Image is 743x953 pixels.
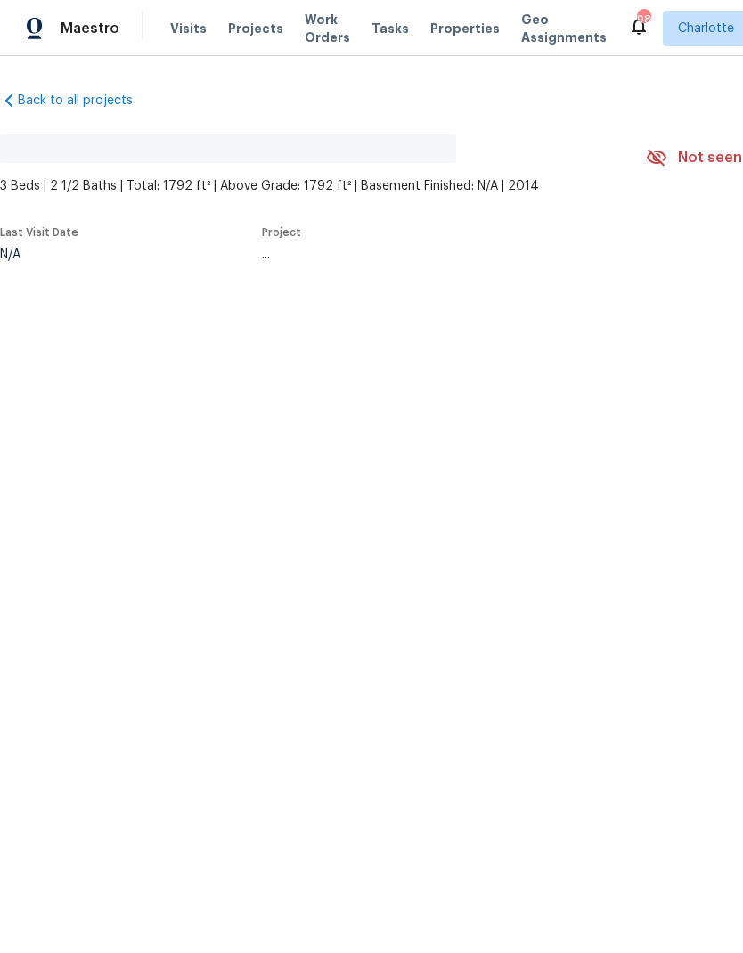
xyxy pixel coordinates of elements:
[262,248,604,261] div: ...
[371,22,409,35] span: Tasks
[637,11,649,29] div: 98
[228,20,283,37] span: Projects
[678,20,734,37] span: Charlotte
[170,20,207,37] span: Visits
[305,11,350,46] span: Work Orders
[430,20,500,37] span: Properties
[61,20,119,37] span: Maestro
[521,11,607,46] span: Geo Assignments
[262,227,301,238] span: Project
